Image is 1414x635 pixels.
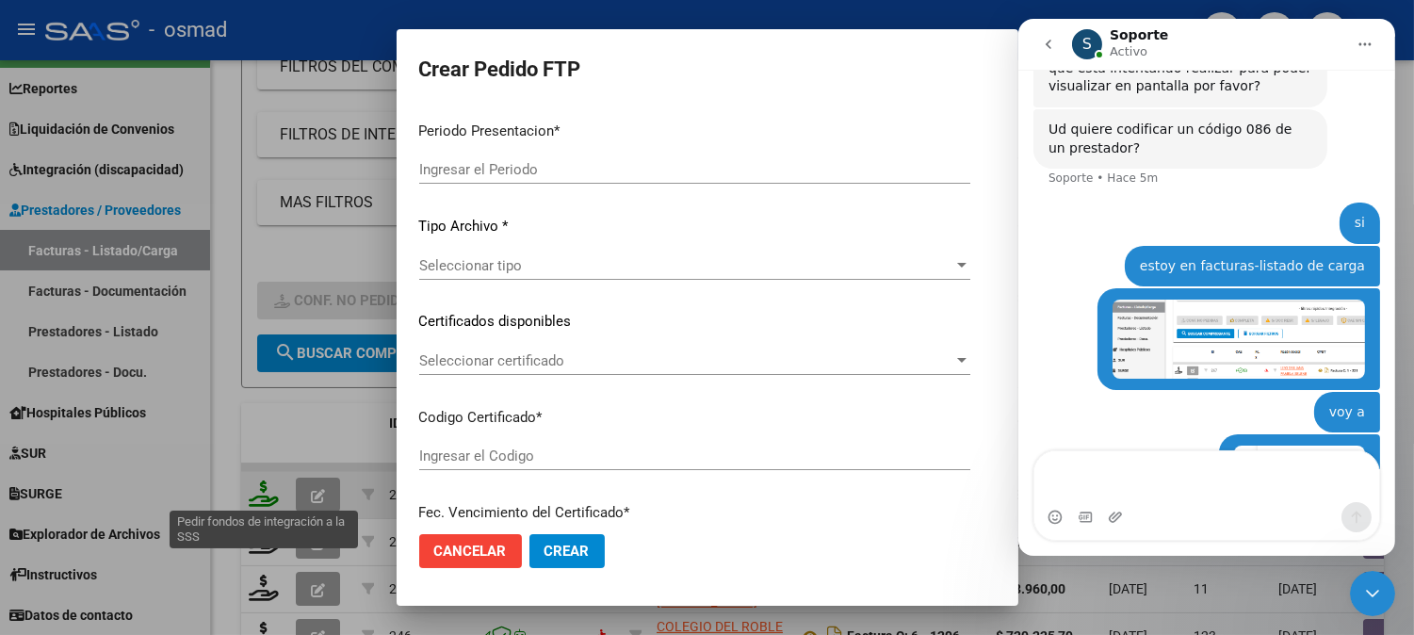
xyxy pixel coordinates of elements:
iframe: Intercom live chat [1018,19,1395,556]
p: Codigo Certificado [419,407,970,429]
span: Seleccionar tipo [419,257,953,274]
p: Periodo Presentacion [419,121,970,142]
button: Cancelar [419,534,522,568]
span: Crear [544,543,590,560]
span: Cancelar [434,543,507,560]
p: Tipo Archivo * [419,216,970,237]
p: Fec. Vencimiento del Certificado [419,502,970,524]
span: Seleccionar certificado [419,352,953,369]
button: Crear [529,534,605,568]
iframe: Intercom live chat [1350,571,1395,616]
p: Certificados disponibles [419,311,970,333]
h2: Crear Pedido FTP [419,52,996,88]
